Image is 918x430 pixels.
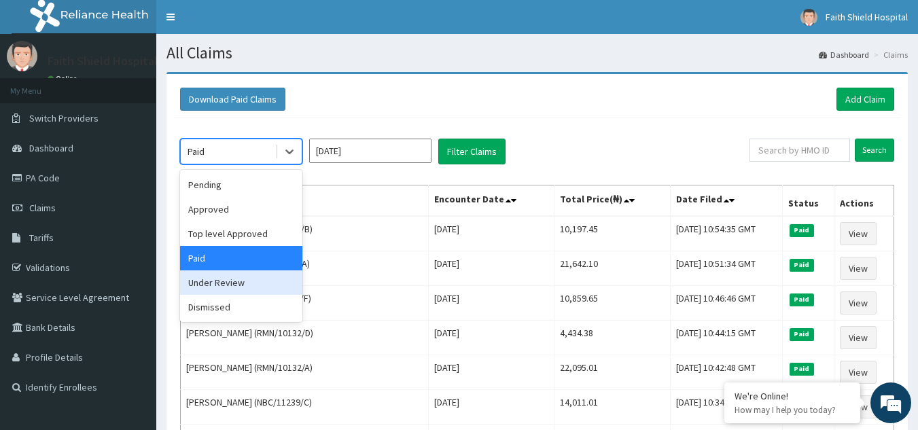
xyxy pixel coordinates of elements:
span: Dashboard [29,142,73,154]
td: [PERSON_NAME] (RMN/10132/D) [181,321,429,355]
button: Download Paid Claims [180,88,285,111]
th: Status [783,185,834,217]
span: Paid [790,293,814,306]
p: Faith Shield Hospital [48,55,158,67]
div: Top level Approved [180,221,302,246]
li: Claims [870,49,908,60]
td: 10,859.65 [554,286,670,321]
p: How may I help you today? [735,404,850,416]
th: Actions [834,185,894,217]
th: Total Price(₦) [554,185,670,217]
td: [DATE] [428,355,554,390]
td: [DATE] [428,251,554,286]
a: View [840,257,877,280]
div: Paid [180,246,302,270]
div: Chat with us now [71,76,228,94]
a: Online [48,74,80,84]
span: Paid [790,328,814,340]
span: Claims [29,202,56,214]
div: Approved [180,197,302,221]
td: [DATE] [428,321,554,355]
td: [PERSON_NAME] (BHT/10488/A) [181,251,429,286]
th: Date Filed [670,185,782,217]
td: [DATE] [428,286,554,321]
td: 14,011.01 [554,390,670,425]
input: Select Month and Year [309,139,431,163]
div: Pending [180,173,302,197]
a: View [840,222,877,245]
div: We're Online! [735,390,850,402]
input: Search [855,139,894,162]
div: Under Review [180,270,302,295]
div: Minimize live chat window [223,7,255,39]
span: Tariffs [29,232,54,244]
input: Search by HMO ID [749,139,850,162]
a: Dashboard [819,49,869,60]
td: [PERSON_NAME] (NBC/11239/C) [181,390,429,425]
img: d_794563401_company_1708531726252_794563401 [25,68,55,102]
div: Dismissed [180,295,302,319]
td: [DATE] 10:54:35 GMT [670,216,782,251]
button: Filter Claims [438,139,506,164]
span: Switch Providers [29,112,99,124]
td: [PERSON_NAME] (OAJ/10022/B) [181,216,429,251]
span: Paid [790,363,814,375]
td: [DATE] 10:34:56 GMT [670,390,782,425]
td: 4,434.38 [554,321,670,355]
h1: All Claims [166,44,908,62]
textarea: Type your message and hit 'Enter' [7,286,259,334]
td: [PERSON_NAME] (NBC/11239/F) [181,286,429,321]
td: 21,642.10 [554,251,670,286]
td: [PERSON_NAME] (RMN/10132/A) [181,355,429,390]
td: 10,197.45 [554,216,670,251]
span: We're online! [79,128,188,266]
span: Faith Shield Hospital [826,11,908,23]
td: [DATE] 10:46:46 GMT [670,286,782,321]
td: [DATE] 10:42:48 GMT [670,355,782,390]
img: User Image [800,9,817,26]
span: Paid [790,259,814,271]
img: User Image [7,41,37,71]
td: 22,095.01 [554,355,670,390]
th: Encounter Date [428,185,554,217]
div: Paid [188,145,205,158]
td: [DATE] 10:44:15 GMT [670,321,782,355]
td: [DATE] [428,216,554,251]
td: [DATE] [428,390,554,425]
th: Name [181,185,429,217]
span: Paid [790,224,814,236]
a: View [840,326,877,349]
a: Add Claim [836,88,894,111]
td: [DATE] 10:51:34 GMT [670,251,782,286]
a: View [840,361,877,384]
a: View [840,291,877,315]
